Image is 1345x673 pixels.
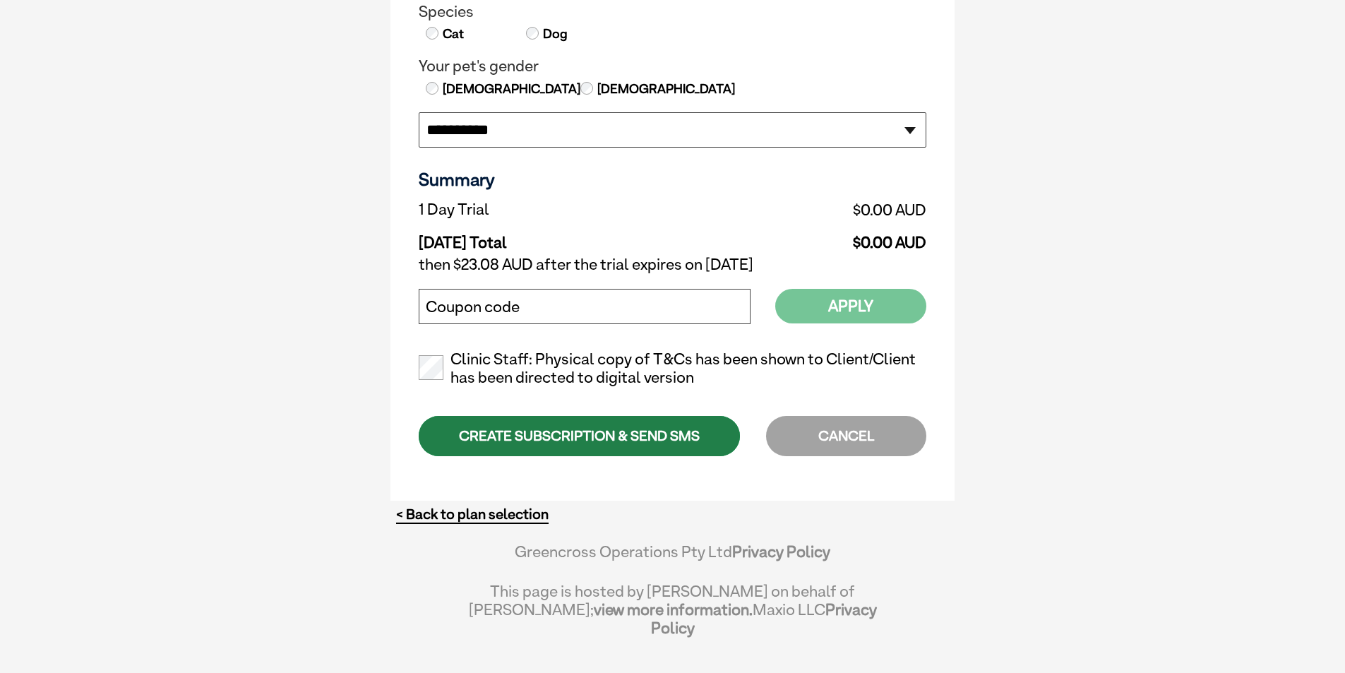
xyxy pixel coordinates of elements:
h3: Summary [419,169,926,190]
div: CANCEL [766,416,926,456]
button: Apply [775,289,926,323]
td: $0.00 AUD [695,197,926,222]
a: < Back to plan selection [396,506,549,523]
div: This page is hosted by [PERSON_NAME] on behalf of [PERSON_NAME]; Maxio LLC [468,575,877,637]
legend: Your pet's gender [419,57,926,76]
label: Coupon code [426,298,520,316]
legend: Species [419,3,926,21]
a: Privacy Policy [732,542,830,561]
td: $0.00 AUD [695,222,926,252]
td: [DATE] Total [419,222,695,252]
div: Greencross Operations Pty Ltd [468,542,877,575]
td: then $23.08 AUD after the trial expires on [DATE] [419,252,926,278]
label: Clinic Staff: Physical copy of T&Cs has been shown to Client/Client has been directed to digital ... [419,350,926,387]
td: 1 Day Trial [419,197,695,222]
div: CREATE SUBSCRIPTION & SEND SMS [419,416,740,456]
a: Privacy Policy [651,600,877,637]
a: view more information. [594,600,753,619]
input: Clinic Staff: Physical copy of T&Cs has been shown to Client/Client has been directed to digital ... [419,355,443,380]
